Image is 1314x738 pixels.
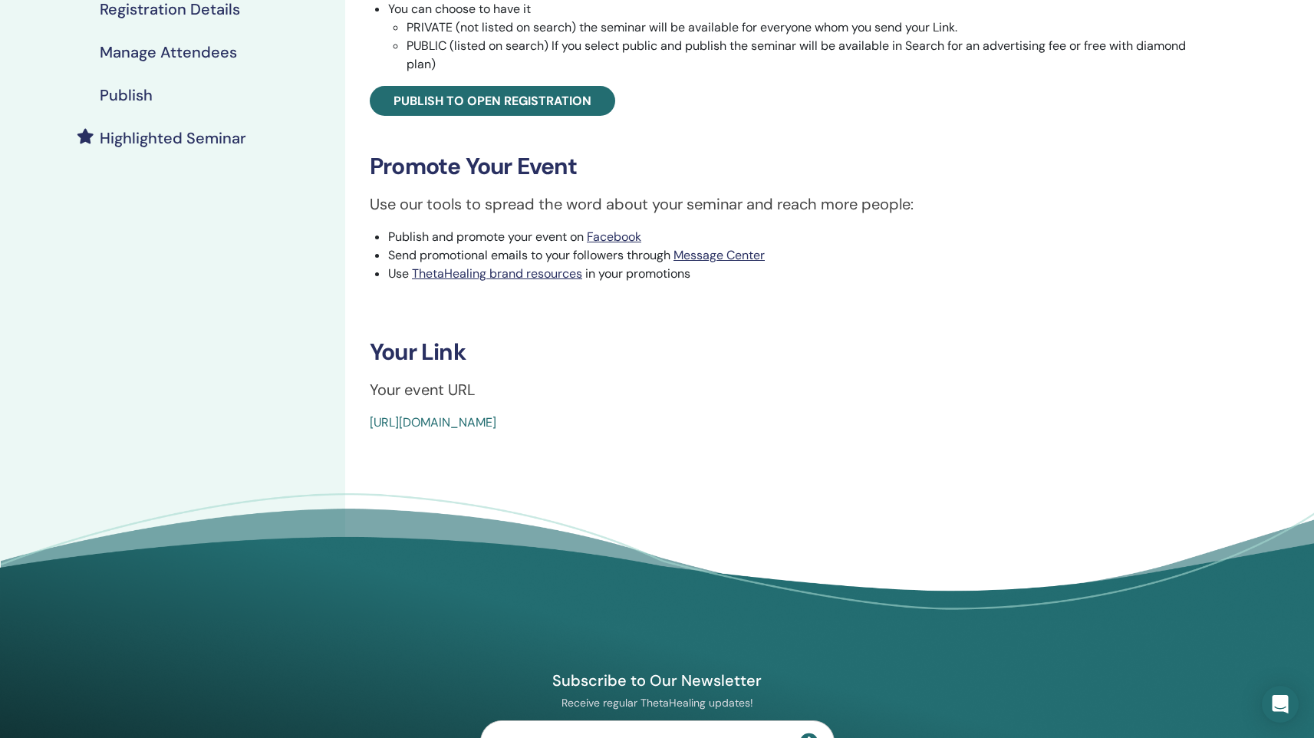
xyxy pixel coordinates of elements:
[100,86,153,104] h4: Publish
[480,696,835,710] p: Receive regular ThetaHealing updates!
[388,265,1197,283] li: Use in your promotions
[370,378,1197,401] p: Your event URL
[370,338,1197,366] h3: Your Link
[388,246,1197,265] li: Send promotional emails to your followers through
[407,18,1197,37] li: PRIVATE (not listed on search) the seminar will be available for everyone whom you send your Link.
[673,247,765,263] a: Message Center
[370,153,1197,180] h3: Promote Your Event
[370,86,615,116] a: Publish to open registration
[388,228,1197,246] li: Publish and promote your event on
[1262,686,1299,723] div: Open Intercom Messenger
[370,414,496,430] a: [URL][DOMAIN_NAME]
[100,129,246,147] h4: Highlighted Seminar
[587,229,641,245] a: Facebook
[100,43,237,61] h4: Manage Attendees
[480,670,835,690] h4: Subscribe to Our Newsletter
[394,93,591,109] span: Publish to open registration
[407,37,1197,74] li: PUBLIC (listed on search) If you select public and publish the seminar will be available in Searc...
[412,265,582,282] a: ThetaHealing brand resources
[370,193,1197,216] p: Use our tools to spread the word about your seminar and reach more people:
